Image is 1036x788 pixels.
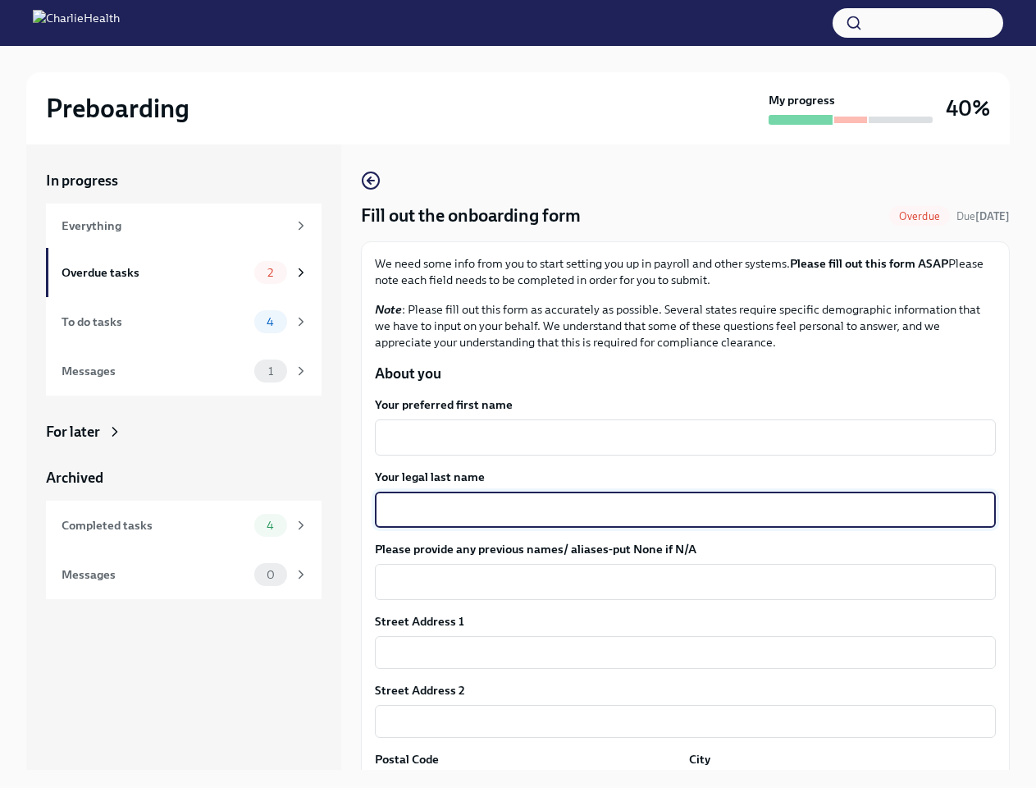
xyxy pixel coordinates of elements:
[46,422,322,442] a: For later
[257,520,284,532] span: 4
[975,210,1010,222] strong: [DATE]
[790,256,948,271] strong: Please fill out this form ASAP
[46,422,100,442] div: For later
[46,468,322,488] a: Archived
[889,210,950,222] span: Overdue
[46,550,322,599] a: Messages0
[62,566,248,584] div: Messages
[62,313,248,331] div: To do tasks
[62,263,248,282] div: Overdue tasks
[46,248,322,297] a: Overdue tasks2
[375,396,996,413] label: Your preferred first name
[769,92,835,108] strong: My progress
[375,541,996,557] label: Please provide any previous names/ aliases-put None if N/A
[375,302,402,317] strong: Note
[46,297,322,346] a: To do tasks4
[375,613,464,630] label: Street Address 1
[956,208,1010,224] span: August 30th, 2025 06:00
[375,682,465,699] label: Street Address 2
[62,217,287,235] div: Everything
[375,751,439,767] label: Postal Code
[62,362,248,380] div: Messages
[257,569,285,581] span: 0
[375,469,996,485] label: Your legal last name
[956,210,1010,222] span: Due
[258,365,283,378] span: 1
[46,204,322,248] a: Everything
[375,255,996,288] p: We need some info from you to start setting you up in payroll and other systems. Please note each...
[62,516,248,534] div: Completed tasks
[258,267,283,279] span: 2
[257,316,284,328] span: 4
[46,92,189,125] h2: Preboarding
[46,171,322,190] a: In progress
[33,10,120,36] img: CharlieHealth
[375,364,996,383] p: About you
[689,751,710,767] label: City
[375,301,996,350] p: : Please fill out this form as accurately as possible. Several states require specific demographi...
[361,204,581,228] h4: Fill out the onboarding form
[946,94,990,123] h3: 40%
[46,346,322,396] a: Messages1
[46,501,322,550] a: Completed tasks4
